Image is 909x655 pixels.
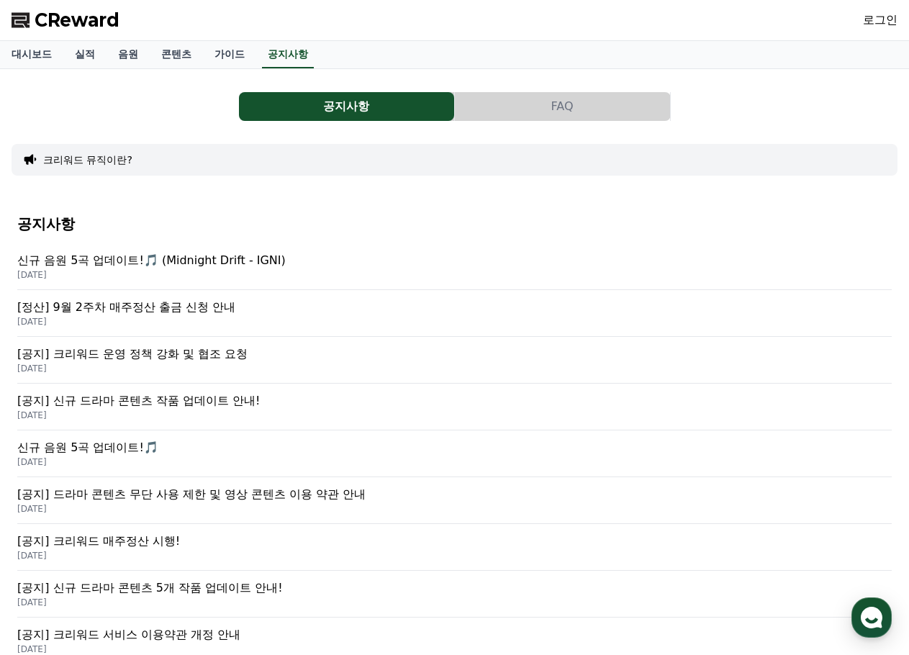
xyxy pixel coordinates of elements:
[203,41,256,68] a: 가이드
[17,384,892,430] a: [공지] 신규 드라마 콘텐츠 작품 업데이트 안내! [DATE]
[17,410,892,421] p: [DATE]
[17,579,892,597] p: [공지] 신규 드라마 콘텐츠 5개 작품 업데이트 안내!
[17,626,892,643] p: [공지] 크리워드 서비스 이용약관 개정 안내
[239,92,454,121] button: 공지사항
[17,643,892,655] p: [DATE]
[17,503,892,515] p: [DATE]
[95,456,186,492] a: 대화
[4,456,95,492] a: 홈
[43,153,132,167] button: 크리워드 뮤직이란?
[239,92,455,121] a: 공지사항
[132,479,149,490] span: 대화
[17,299,892,316] p: [정산] 9월 2주차 매주정산 출금 신청 안내
[17,550,892,561] p: [DATE]
[17,363,892,374] p: [DATE]
[17,316,892,327] p: [DATE]
[17,571,892,618] a: [공지] 신규 드라마 콘텐츠 5개 작품 업데이트 안내! [DATE]
[455,92,670,121] button: FAQ
[222,478,240,489] span: 설정
[262,41,314,68] a: 공지사항
[17,345,892,363] p: [공지] 크리워드 운영 정책 강화 및 협조 요청
[150,41,203,68] a: 콘텐츠
[186,456,276,492] a: 설정
[17,392,892,410] p: [공지] 신규 드라마 콘텐츠 작품 업데이트 안내!
[17,290,892,337] a: [정산] 9월 2주차 매주정산 출금 신청 안내 [DATE]
[17,252,892,269] p: 신규 음원 5곡 업데이트!🎵 (Midnight Drift - IGNI)
[17,337,892,384] a: [공지] 크리워드 운영 정책 강화 및 협조 요청 [DATE]
[17,486,892,503] p: [공지] 드라마 콘텐츠 무단 사용 제한 및 영상 콘텐츠 이용 약관 안내
[863,12,897,29] a: 로그인
[63,41,107,68] a: 실적
[107,41,150,68] a: 음원
[35,9,119,32] span: CReward
[17,439,892,456] p: 신규 음원 5곡 업데이트!🎵
[45,478,54,489] span: 홈
[17,524,892,571] a: [공지] 크리워드 매주정산 시행! [DATE]
[455,92,671,121] a: FAQ
[12,9,119,32] a: CReward
[17,269,892,281] p: [DATE]
[17,477,892,524] a: [공지] 드라마 콘텐츠 무단 사용 제한 및 영상 콘텐츠 이용 약관 안내 [DATE]
[17,533,892,550] p: [공지] 크리워드 매주정산 시행!
[17,243,892,290] a: 신규 음원 5곡 업데이트!🎵 (Midnight Drift - IGNI) [DATE]
[17,597,892,608] p: [DATE]
[17,216,892,232] h4: 공지사항
[17,456,892,468] p: [DATE]
[17,430,892,477] a: 신규 음원 5곡 업데이트!🎵 [DATE]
